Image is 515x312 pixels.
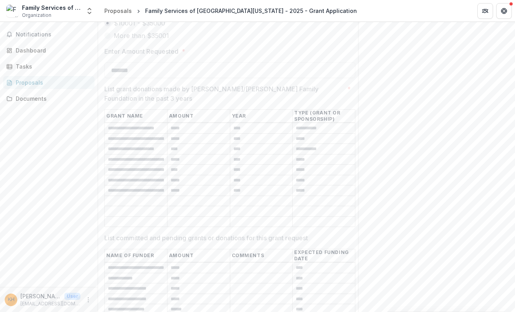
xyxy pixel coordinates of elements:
[105,249,167,263] th: NAME OF FUNDER
[22,4,81,12] div: Family Services of [GEOGRAPHIC_DATA][US_STATE]
[230,249,293,263] th: COMMENTS
[167,110,230,123] th: AMOUNT
[3,44,95,57] a: Dashboard
[84,295,93,305] button: More
[3,28,95,41] button: Notifications
[104,84,344,103] p: List grant donations made by [PERSON_NAME]/[PERSON_NAME] Family Foundation in the past 3 years
[3,60,95,73] a: Tasks
[16,62,88,71] div: Tasks
[230,110,293,123] th: YEAR
[20,292,61,300] p: [PERSON_NAME]
[84,3,95,19] button: Open entity switcher
[6,5,19,17] img: Family Services of Northeast Wisconsin
[496,3,512,19] button: Get Help
[64,293,80,300] p: User
[20,300,80,307] p: [EMAIL_ADDRESS][DOMAIN_NAME]
[3,92,95,105] a: Documents
[114,18,165,28] span: $10001 - $35000
[293,110,355,123] th: TYPE (GRANT OR SPONSORSHIP)
[104,47,178,56] p: Enter Amount Requested
[293,249,355,263] th: EXPECTED FUNDING DATE
[101,5,360,16] nav: breadcrumb
[114,31,169,40] span: More than $35001
[3,76,95,89] a: Proposals
[16,94,88,103] div: Documents
[16,46,88,54] div: Dashboard
[16,31,91,38] span: Notifications
[104,7,132,15] div: Proposals
[8,297,15,302] div: Kelly Hinz
[105,110,167,123] th: GRANT NAME
[101,5,135,16] a: Proposals
[16,78,88,87] div: Proposals
[477,3,493,19] button: Partners
[167,249,230,263] th: AMOUNT
[22,12,51,19] span: Organization
[145,7,357,15] div: Family Services of [GEOGRAPHIC_DATA][US_STATE] - 2025 - Grant Application
[104,233,308,243] p: List committed and pending grants or donations for this grant request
